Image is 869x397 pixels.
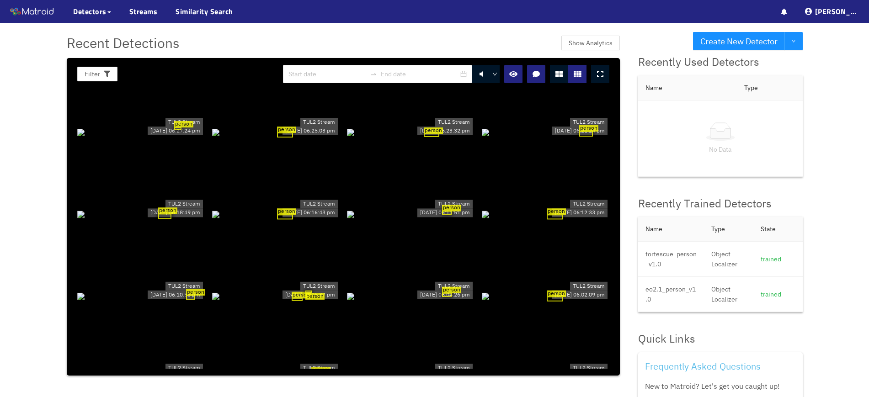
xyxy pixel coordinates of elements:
div: TUL2 Stream [570,364,608,372]
div: TUL2 Stream [300,118,338,127]
div: [DATE] 06:04:26 pm [417,291,473,299]
div: TUL2 Stream [300,200,338,209]
div: TUL2 Stream [165,118,203,127]
span: person [311,367,331,374]
span: person [186,289,205,295]
div: TUL2 Stream [435,364,473,372]
th: Type [704,217,753,242]
button: Show Analytics [561,36,620,50]
input: End date [381,69,458,79]
div: trained [761,289,795,299]
div: [DATE] 06:23:32 pm [417,127,473,135]
div: [DATE] 06:02:09 pm [552,291,608,299]
button: down [784,32,803,50]
span: Create New Detector [700,35,778,48]
span: swap-right [370,70,377,78]
div: TUL2 Stream [300,364,338,372]
div: Recently Trained Detectors [638,195,803,212]
div: TUL2 Stream [570,282,608,291]
span: Show Analytics [569,38,613,48]
div: TUL2 Stream [570,118,608,127]
span: Filter [85,69,100,79]
a: Streams [129,6,158,17]
div: TUL2 Stream [300,282,338,291]
input: Start date [288,69,366,79]
div: [DATE] 06:10:56 pm [148,291,203,299]
a: Similarity Search [176,6,233,17]
div: TUL2 Stream [165,364,203,372]
span: down [791,39,796,44]
span: Recent Detections [67,32,180,53]
div: TUL2 Stream [165,200,203,209]
div: TUL2 Stream [435,200,473,209]
div: [DATE] 06:21:24 pm [552,127,608,135]
div: New to Matroid? Let's get you caught up! [645,381,796,392]
th: State [753,217,803,242]
button: Create New Detector [693,32,785,50]
div: [DATE] 06:27:24 pm [148,127,203,135]
td: Object Localizer [704,242,753,277]
span: person [579,125,598,132]
span: person [292,292,311,298]
div: Quick Links [638,330,803,348]
div: Recently Used Detectors [638,53,803,71]
img: Matroid logo [9,5,55,19]
span: person [442,205,461,211]
td: fortescue_person_v1.0 [638,242,704,277]
div: [DATE] 06:18:49 pm [148,208,203,217]
div: trained [761,254,795,264]
button: Filter [77,67,117,81]
div: TUL2 Stream [165,282,203,291]
span: person [547,291,566,297]
div: [DATE] 06:14:51 pm [417,208,473,217]
span: person [174,121,193,127]
th: Name [638,75,737,101]
div: TUL2 Stream [435,282,473,291]
div: TUL2 Stream [435,118,473,127]
th: Type [737,75,803,101]
div: TUL2 Stream [570,200,608,209]
div: [DATE] 06:16:43 pm [283,208,338,217]
th: Name [638,217,704,242]
div: [DATE] 06:12:33 pm [552,208,608,217]
span: to [370,70,377,78]
span: down [492,72,498,77]
span: person [424,127,443,134]
span: person [277,127,296,133]
span: person [158,208,177,214]
span: person [547,208,566,215]
p: No Data [645,144,795,154]
span: person [277,208,296,215]
td: Object Localizer [704,277,753,312]
span: person [305,293,325,300]
td: eo2.1_person_v1.0 [638,277,704,312]
span: Detectors [73,6,107,17]
span: person [442,287,461,293]
div: [DATE] 06:25:03 pm [283,127,338,135]
div: [DATE] 06:06:37 pm [283,291,338,299]
div: Frequently Asked Questions [645,359,796,373]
